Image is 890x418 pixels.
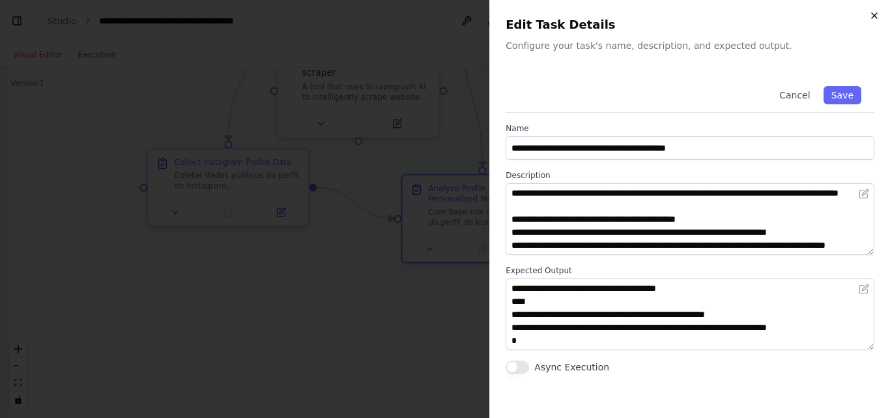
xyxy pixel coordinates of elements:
[856,281,872,297] button: Open in editor
[506,265,874,276] label: Expected Output
[824,86,861,104] button: Save
[506,170,874,181] label: Description
[506,39,874,52] p: Configure your task's name, description, and expected output.
[506,123,874,134] label: Name
[856,186,872,202] button: Open in editor
[506,16,874,34] h2: Edit Task Details
[534,361,609,374] label: Async Execution
[771,86,818,104] button: Cancel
